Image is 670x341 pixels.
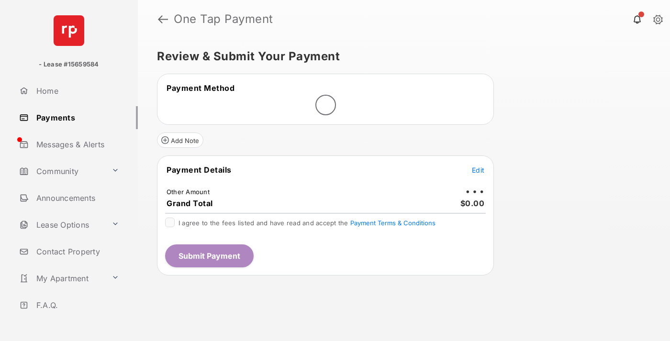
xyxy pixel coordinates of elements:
p: - Lease #15659584 [39,60,99,69]
h5: Review & Submit Your Payment [157,51,643,62]
a: Home [15,79,138,102]
a: Messages & Alerts [15,133,138,156]
span: $0.00 [460,198,485,208]
a: Payments [15,106,138,129]
button: I agree to the fees listed and have read and accept the [350,219,435,227]
a: Community [15,160,108,183]
span: Edit [472,166,484,174]
td: Other Amount [166,187,210,196]
a: Contact Property [15,240,138,263]
span: I agree to the fees listed and have read and accept the [179,219,435,227]
a: My Apartment [15,267,108,290]
a: F.A.Q. [15,294,138,317]
span: Payment Method [167,83,234,93]
img: svg+xml;base64,PHN2ZyB4bWxucz0iaHR0cDovL3d3dy53My5vcmcvMjAwMC9zdmciIHdpZHRoPSI2NCIgaGVpZ2h0PSI2NC... [54,15,84,46]
strong: One Tap Payment [174,13,273,25]
button: Submit Payment [165,244,254,267]
button: Add Note [157,132,203,148]
span: Grand Total [167,198,213,208]
button: Edit [472,165,484,175]
a: Lease Options [15,213,108,236]
a: Announcements [15,187,138,209]
span: Payment Details [167,165,232,175]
